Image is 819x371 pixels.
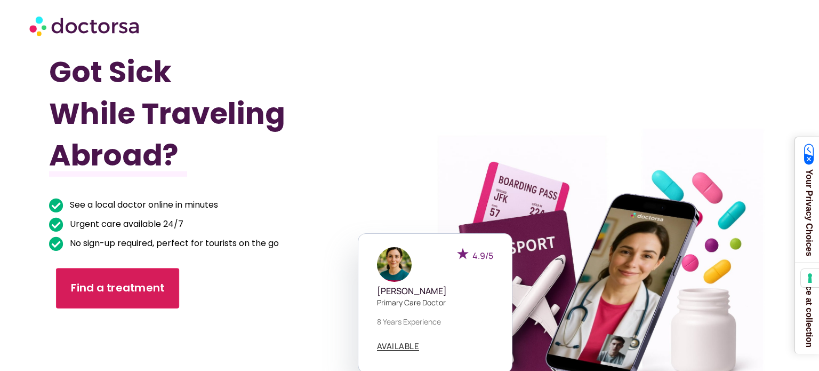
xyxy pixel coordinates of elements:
[377,297,493,308] p: Primary care doctor
[377,286,493,296] h5: [PERSON_NAME]
[71,281,165,296] span: Find a treatment
[377,316,493,327] p: 8 years experience
[472,250,493,262] span: 4.9/5
[56,268,179,309] a: Find a treatment
[67,198,218,212] span: See a local doctor online in minutes
[67,217,183,232] span: Urgent care available 24/7
[801,269,819,287] button: Your consent preferences for tracking technologies
[49,51,355,176] h1: Got Sick While Traveling Abroad?
[67,236,279,251] span: No sign-up required, perfect for tourists on the go
[377,342,420,351] a: AVAILABLE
